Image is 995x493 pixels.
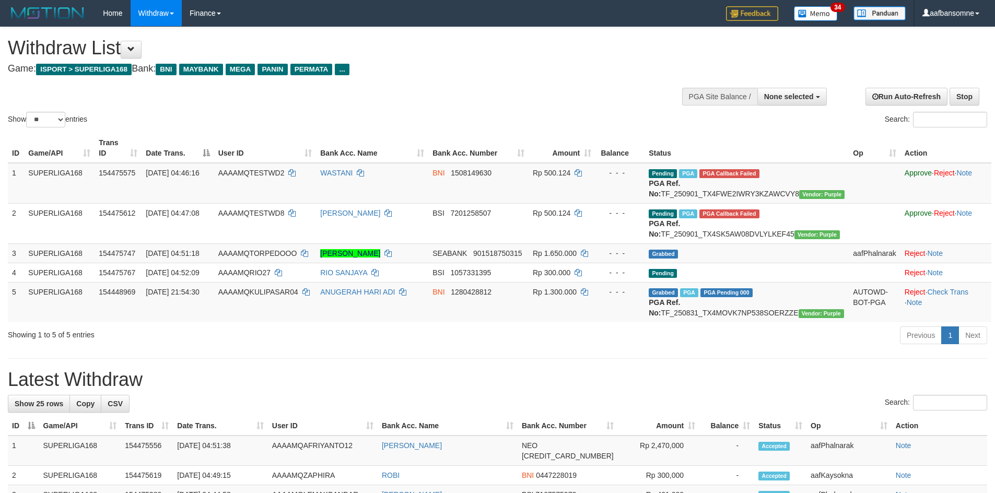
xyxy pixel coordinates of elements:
span: Marked by aafmaleo [679,209,697,218]
td: TF_250901_TX4FWE2IWRY3KZAWCVY8 [645,163,849,204]
th: Op: activate to sort column ascending [849,133,900,163]
td: SUPERLIGA168 [24,282,95,322]
td: 3 [8,243,24,263]
a: RIO SANJAYA [320,268,367,277]
span: 154475747 [99,249,135,257]
span: Pending [649,209,677,218]
a: Note [927,249,943,257]
span: Show 25 rows [15,400,63,408]
img: Button%20Memo.svg [794,6,838,21]
a: Note [896,471,911,479]
th: Game/API: activate to sort column ascending [39,416,121,436]
td: SUPERLIGA168 [24,163,95,204]
th: Bank Acc. Number: activate to sort column ascending [518,416,618,436]
span: PGA Pending [700,288,753,297]
a: Reject [905,288,926,296]
td: 2 [8,466,39,485]
td: TF_250831_TX4MOVK7NP538SOERZZE [645,282,849,322]
td: Rp 2,470,000 [618,436,699,466]
a: [PERSON_NAME] [320,209,380,217]
span: BNI [522,471,534,479]
input: Search: [913,112,987,127]
div: - - - [600,208,640,218]
div: Showing 1 to 5 of 5 entries [8,325,407,340]
th: Trans ID: activate to sort column ascending [95,133,142,163]
a: Next [958,326,987,344]
td: 1 [8,163,24,204]
h4: Game: Bank: [8,64,653,74]
th: Date Trans.: activate to sort column descending [142,133,214,163]
a: Approve [905,209,932,217]
a: 1 [941,326,959,344]
a: Note [907,298,922,307]
td: SUPERLIGA168 [24,263,95,282]
td: 1 [8,436,39,466]
h1: Withdraw List [8,38,653,58]
select: Showentries [26,112,65,127]
div: PGA Site Balance / [682,88,757,105]
span: Rp 1.300.000 [533,288,577,296]
th: Status: activate to sort column ascending [754,416,806,436]
a: CSV [101,395,130,413]
td: 4 [8,263,24,282]
th: Amount: activate to sort column ascending [529,133,595,163]
span: [DATE] 04:47:08 [146,209,199,217]
a: [PERSON_NAME] [382,441,442,450]
span: PANIN [257,64,287,75]
span: BNI [156,64,176,75]
td: SUPERLIGA168 [39,466,121,485]
td: AAAAMQAFRIYANTO12 [268,436,378,466]
a: Check Trans [927,288,968,296]
span: 154475575 [99,169,135,177]
td: AUTOWD-BOT-PGA [849,282,900,322]
span: CSV [108,400,123,408]
a: Previous [900,326,942,344]
span: BSI [432,209,444,217]
label: Show entries [8,112,87,127]
span: Rp 300.000 [533,268,570,277]
img: MOTION_logo.png [8,5,87,21]
td: 5 [8,282,24,322]
a: Reject [905,268,926,277]
span: [DATE] 21:54:30 [146,288,199,296]
span: Copy 1280428812 to clipboard [451,288,491,296]
span: Grabbed [649,288,678,297]
span: ISPORT > SUPERLIGA168 [36,64,132,75]
th: Bank Acc. Number: activate to sort column ascending [428,133,529,163]
a: Note [896,441,911,450]
span: Pending [649,269,677,278]
span: Accepted [758,472,790,480]
span: AAAAMQTESTWD8 [218,209,285,217]
span: BSI [432,268,444,277]
a: ROBI [382,471,400,479]
a: Stop [950,88,979,105]
th: Trans ID: activate to sort column ascending [121,416,173,436]
td: · [900,263,991,282]
a: Run Auto-Refresh [865,88,947,105]
th: Amount: activate to sort column ascending [618,416,699,436]
span: BNI [432,288,444,296]
td: AAAAMQZAPHIRA [268,466,378,485]
a: Note [956,169,972,177]
th: User ID: activate to sort column ascending [214,133,317,163]
td: - [699,466,754,485]
td: · [900,243,991,263]
span: Copy 0447228019 to clipboard [536,471,577,479]
td: aafPhalnarak [806,436,892,466]
a: Reject [934,209,955,217]
th: Date Trans.: activate to sort column ascending [173,416,268,436]
td: · · [900,203,991,243]
a: Note [927,268,943,277]
th: ID: activate to sort column descending [8,416,39,436]
a: Reject [934,169,955,177]
span: PGA Error [699,209,759,218]
td: Rp 300,000 [618,466,699,485]
span: Rp 500.124 [533,169,570,177]
span: [DATE] 04:51:18 [146,249,199,257]
td: [DATE] 04:49:15 [173,466,268,485]
a: Note [956,209,972,217]
a: ANUGERAH HARI ADI [320,288,395,296]
label: Search: [885,395,987,410]
span: MEGA [226,64,255,75]
td: aafKaysokna [806,466,892,485]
